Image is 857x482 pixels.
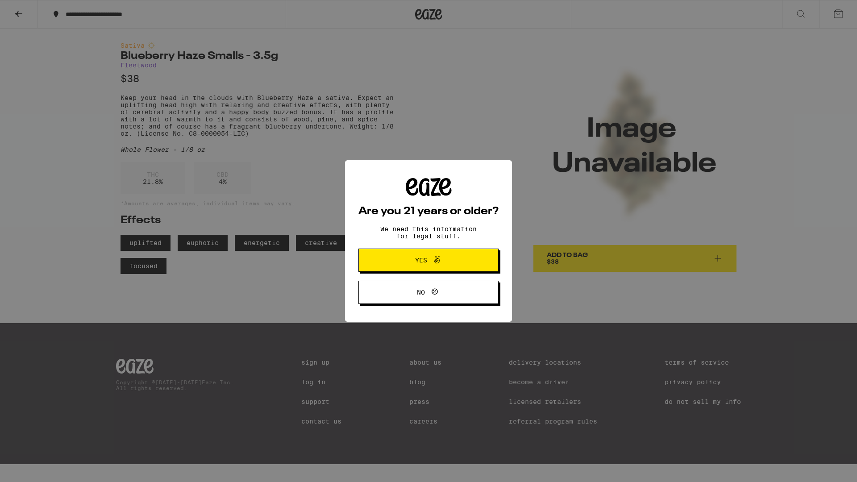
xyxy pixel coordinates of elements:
button: Yes [358,249,499,272]
p: We need this information for legal stuff. [373,225,484,240]
span: No [417,289,425,295]
h2: Are you 21 years or older? [358,206,499,217]
span: Yes [415,257,427,263]
button: No [358,281,499,304]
